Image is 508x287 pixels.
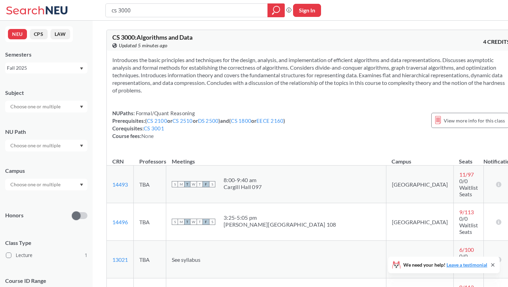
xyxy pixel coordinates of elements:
div: 3:25 - 5:05 pm [224,214,336,221]
a: EECE 2160 [256,118,283,124]
span: We need your help! [403,263,487,267]
a: 14496 [112,219,128,225]
div: Fall 2025 [7,64,79,72]
button: LAW [50,29,70,39]
p: Honors [5,211,23,219]
span: F [203,181,209,187]
input: Choose one or multiple [7,102,65,111]
div: Cargill Hall 097 [224,184,262,190]
input: Choose one or multiple [7,180,65,189]
div: CRN [112,158,124,165]
th: Campus [386,151,453,166]
span: 11 / 97 [459,171,474,178]
div: Dropdown arrow [5,101,87,112]
svg: Dropdown arrow [80,184,83,186]
span: 9 / 113 [459,209,474,215]
span: M [178,219,184,225]
span: S [172,181,178,187]
th: Meetings [166,151,386,166]
a: CS 1800 [231,118,251,124]
input: Class, professor, course number, "phrase" [111,4,263,16]
a: DS 2500 [198,118,219,124]
span: Class Type [5,239,87,247]
span: 0/0 Waitlist Seats [459,178,478,197]
svg: Dropdown arrow [80,106,83,108]
span: 0/0 Waitlist Seats [459,253,478,273]
input: Choose one or multiple [7,141,65,150]
span: T [184,181,190,187]
button: Sign In [293,4,321,17]
p: Course ID Range [5,277,87,285]
span: T [197,181,203,187]
div: Dropdown arrow [5,179,87,190]
span: None [141,133,154,139]
td: [GEOGRAPHIC_DATA] [386,203,453,241]
span: View more info for this class [444,116,505,125]
td: [GEOGRAPHIC_DATA] [386,166,453,203]
span: See syllabus [172,256,200,263]
div: 8:00 - 9:40 am [224,177,262,184]
a: 14493 [112,181,128,188]
span: S [172,219,178,225]
td: TBA [134,241,166,278]
span: W [190,219,197,225]
span: S [209,181,215,187]
div: magnifying glass [267,3,285,17]
button: CPS [30,29,48,39]
div: NU Path [5,128,87,136]
span: 6 / 100 [459,246,474,253]
a: CS 2510 [172,118,193,124]
span: T [184,219,190,225]
div: Campus [5,167,87,175]
svg: magnifying glass [272,6,280,15]
svg: Dropdown arrow [80,67,83,70]
div: Fall 2025Dropdown arrow [5,62,87,73]
div: Dropdown arrow [5,140,87,151]
a: CS 2100 [147,118,167,124]
span: 1 [85,251,87,259]
th: Professors [134,151,166,166]
a: Leave a testimonial [446,262,487,268]
span: Updated 5 minutes ago [119,42,168,49]
span: CS 3000 : Algorithms and Data [112,33,192,41]
span: F [203,219,209,225]
a: 13021 [112,256,128,263]
div: Semesters [5,51,87,58]
label: Lecture [6,251,87,260]
span: T [197,219,203,225]
td: TBA [134,166,166,203]
svg: Dropdown arrow [80,145,83,147]
th: Seats [453,151,483,166]
span: S [209,219,215,225]
span: W [190,181,197,187]
div: [PERSON_NAME][GEOGRAPHIC_DATA] 108 [224,221,336,228]
button: NEU [8,29,27,39]
div: Subject [5,89,87,97]
a: CS 3001 [144,125,164,131]
span: Formal/Quant Reasoning [135,110,195,116]
div: NUPaths: Prerequisites: ( or or ) and ( or ) Corequisites: Course fees: [112,109,285,140]
td: Online [386,241,453,278]
span: M [178,181,184,187]
span: 0/0 Waitlist Seats [459,215,478,235]
td: TBA [134,203,166,241]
